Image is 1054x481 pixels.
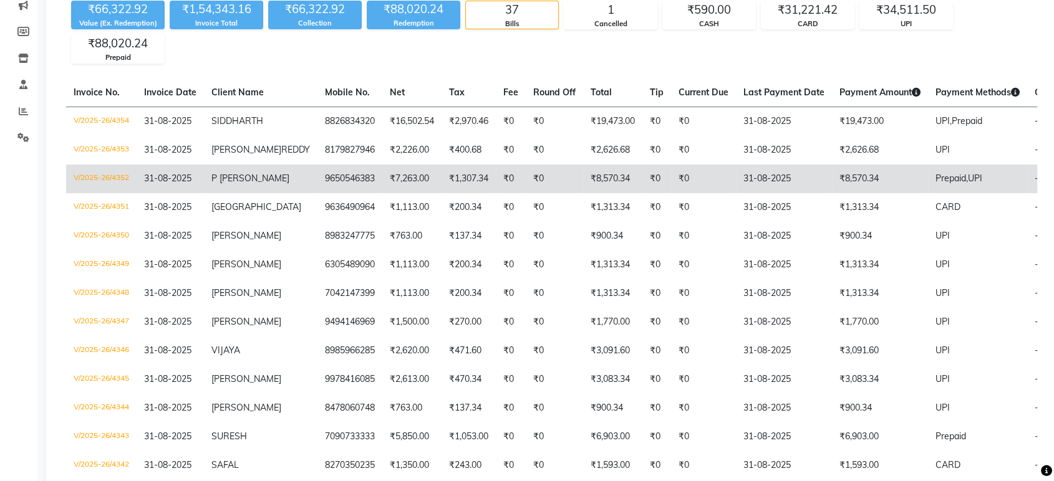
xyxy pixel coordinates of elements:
[583,336,642,365] td: ₹3,091.60
[442,394,496,422] td: ₹137.34
[382,422,442,451] td: ₹5,850.00
[66,193,137,222] td: V/2025-26/4351
[317,451,382,480] td: 8270350235
[642,279,671,308] td: ₹0
[382,279,442,308] td: ₹1,113.00
[1035,173,1038,184] span: -
[642,222,671,250] td: ₹0
[496,250,526,279] td: ₹0
[382,451,442,480] td: ₹1,350.00
[466,1,558,19] div: 37
[642,308,671,336] td: ₹0
[211,144,281,155] span: [PERSON_NAME]
[503,87,518,98] span: Fee
[671,308,736,336] td: ₹0
[268,1,362,18] div: ₹66,322.92
[325,87,370,98] span: Mobile No.
[671,164,736,193] td: ₹0
[71,18,165,29] div: Value (Ex. Redemption)
[442,365,496,394] td: ₹470.34
[66,308,137,336] td: V/2025-26/4347
[144,87,196,98] span: Invoice Date
[936,259,950,270] span: UPI
[66,250,137,279] td: V/2025-26/4349
[526,107,583,136] td: ₹0
[496,308,526,336] td: ₹0
[526,136,583,164] td: ₹0
[936,144,950,155] span: UPI
[211,287,281,298] span: [PERSON_NAME]
[832,164,928,193] td: ₹8,570.34
[317,336,382,365] td: 8985966285
[317,222,382,250] td: 8983247775
[1035,259,1038,270] span: -
[671,365,736,394] td: ₹0
[442,451,496,480] td: ₹243.00
[466,19,558,29] div: Bills
[1035,459,1038,470] span: -
[1035,144,1038,155] span: -
[936,201,960,212] span: CARD
[736,279,832,308] td: 31-08-2025
[442,308,496,336] td: ₹270.00
[650,87,664,98] span: Tip
[496,451,526,480] td: ₹0
[1035,402,1038,413] span: -
[583,107,642,136] td: ₹19,473.00
[211,373,281,384] span: [PERSON_NAME]
[671,336,736,365] td: ₹0
[671,222,736,250] td: ₹0
[281,144,310,155] span: REDDY
[663,1,755,19] div: ₹590.00
[449,87,465,98] span: Tax
[736,394,832,422] td: 31-08-2025
[496,222,526,250] td: ₹0
[591,87,612,98] span: Total
[642,164,671,193] td: ₹0
[66,394,137,422] td: V/2025-26/4344
[526,422,583,451] td: ₹0
[496,422,526,451] td: ₹0
[736,451,832,480] td: 31-08-2025
[382,136,442,164] td: ₹2,226.00
[317,164,382,193] td: 9650546383
[442,250,496,279] td: ₹200.34
[144,115,191,126] span: 31-08-2025
[832,107,928,136] td: ₹19,473.00
[936,402,950,413] span: UPI
[317,250,382,279] td: 6305489090
[1035,431,1038,442] span: -
[211,87,264,98] span: Client Name
[936,459,960,470] span: CARD
[1035,230,1038,241] span: -
[317,308,382,336] td: 9494146969
[736,336,832,365] td: 31-08-2025
[66,164,137,193] td: V/2025-26/4352
[496,394,526,422] td: ₹0
[679,87,728,98] span: Current Due
[317,365,382,394] td: 9978416085
[583,394,642,422] td: ₹900.34
[761,1,854,19] div: ₹31,221.42
[144,402,191,413] span: 31-08-2025
[144,259,191,270] span: 31-08-2025
[66,365,137,394] td: V/2025-26/4345
[144,287,191,298] span: 31-08-2025
[442,422,496,451] td: ₹1,053.00
[832,136,928,164] td: ₹2,626.68
[671,107,736,136] td: ₹0
[564,19,657,29] div: Cancelled
[583,164,642,193] td: ₹8,570.34
[211,345,240,356] span: VIJAYA
[317,193,382,222] td: 9636490964
[736,164,832,193] td: 31-08-2025
[642,336,671,365] td: ₹0
[211,431,247,442] span: SURESH
[1035,345,1038,356] span: -
[144,144,191,155] span: 31-08-2025
[1035,201,1038,212] span: -
[671,250,736,279] td: ₹0
[382,164,442,193] td: ₹7,263.00
[211,316,281,327] span: [PERSON_NAME]
[526,394,583,422] td: ₹0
